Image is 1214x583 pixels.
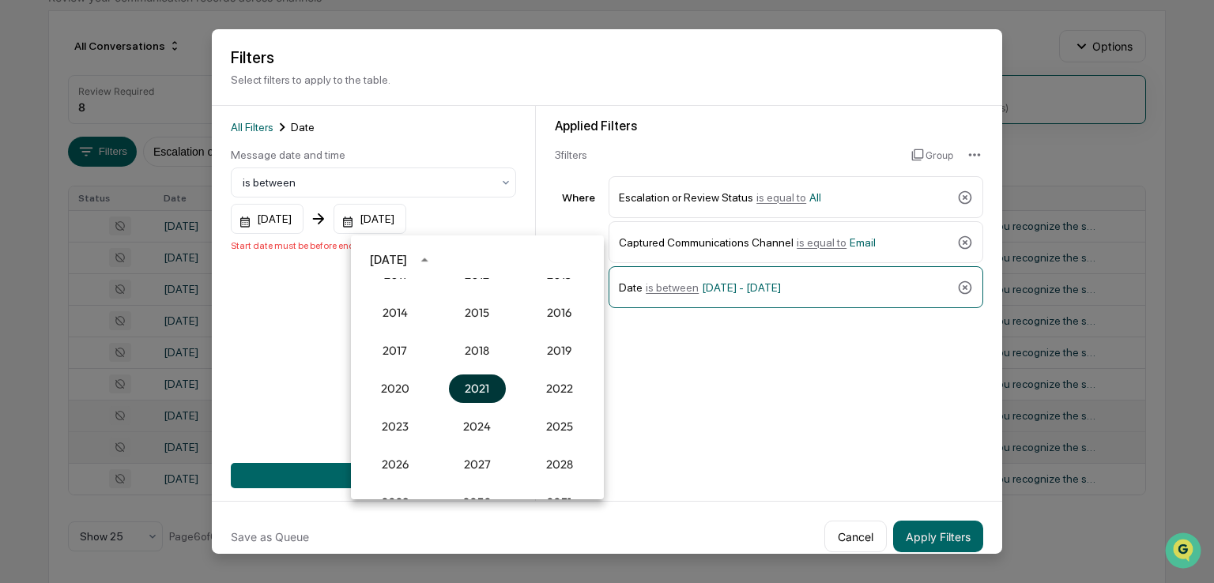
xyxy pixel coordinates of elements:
div: 🔎 [16,231,28,243]
button: Start new chat [269,126,288,145]
button: 2015 [449,299,506,327]
button: 2021 [449,374,506,403]
button: 2014 [367,299,424,327]
div: 🗄️ [115,201,127,213]
button: 2029 [367,488,424,517]
div: Start new chat [54,121,259,137]
button: 2020 [367,374,424,403]
a: 🖐️Preclearance [9,193,108,221]
button: 2017 [367,337,424,365]
a: 🗄️Attestations [108,193,202,221]
button: 2024 [449,412,506,441]
div: We're available if you need us! [54,137,200,149]
button: 2025 [531,412,588,441]
input: Clear [41,72,261,88]
button: 2019 [531,337,588,365]
p: How can we help? [16,33,288,58]
div: [DATE] [370,251,407,269]
span: Preclearance [32,199,102,215]
button: 2022 [531,374,588,403]
span: Attestations [130,199,196,215]
button: 2030 [449,488,506,517]
a: 🔎Data Lookup [9,223,106,251]
div: 🖐️ [16,201,28,213]
button: 2028 [531,450,588,479]
button: 2031 [531,488,588,517]
button: 2026 [367,450,424,479]
button: 2018 [449,337,506,365]
iframe: Open customer support [1163,531,1206,574]
button: 2023 [367,412,424,441]
button: 2016 [531,299,588,327]
span: Pylon [157,268,191,280]
button: year view is open, switch to calendar view [412,247,437,273]
button: 2027 [449,450,506,479]
a: Powered byPylon [111,267,191,280]
img: 1746055101610-c473b297-6a78-478c-a979-82029cc54cd1 [16,121,44,149]
span: Data Lookup [32,229,100,245]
